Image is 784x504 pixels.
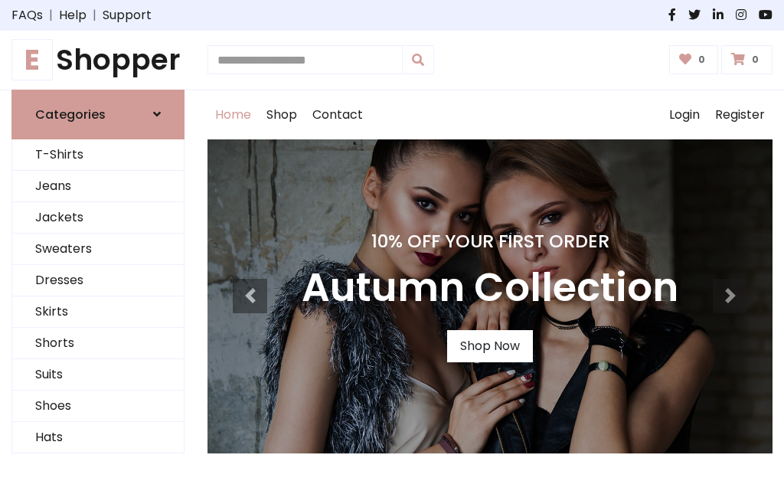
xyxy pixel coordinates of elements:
span: 0 [694,53,709,67]
a: Help [59,6,87,25]
a: 0 [721,45,773,74]
a: Support [103,6,152,25]
span: | [87,6,103,25]
a: Jackets [12,202,184,234]
a: Contact [305,90,371,139]
span: 0 [748,53,763,67]
h4: 10% Off Your First Order [302,231,678,252]
a: Hats [12,422,184,453]
a: Login [661,90,707,139]
a: Shop [259,90,305,139]
a: T-Shirts [12,139,184,171]
span: E [11,39,53,80]
h6: Categories [35,107,106,122]
a: Dresses [12,265,184,296]
a: Shop Now [447,330,533,362]
a: Home [207,90,259,139]
h1: Shopper [11,43,185,77]
a: Suits [12,359,184,391]
a: Shorts [12,328,184,359]
a: Register [707,90,773,139]
a: Sweaters [12,234,184,265]
span: | [43,6,59,25]
a: FAQs [11,6,43,25]
h3: Autumn Collection [302,264,678,312]
a: Shoes [12,391,184,422]
a: Skirts [12,296,184,328]
a: Jeans [12,171,184,202]
a: Categories [11,90,185,139]
a: EShopper [11,43,185,77]
a: 0 [669,45,719,74]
